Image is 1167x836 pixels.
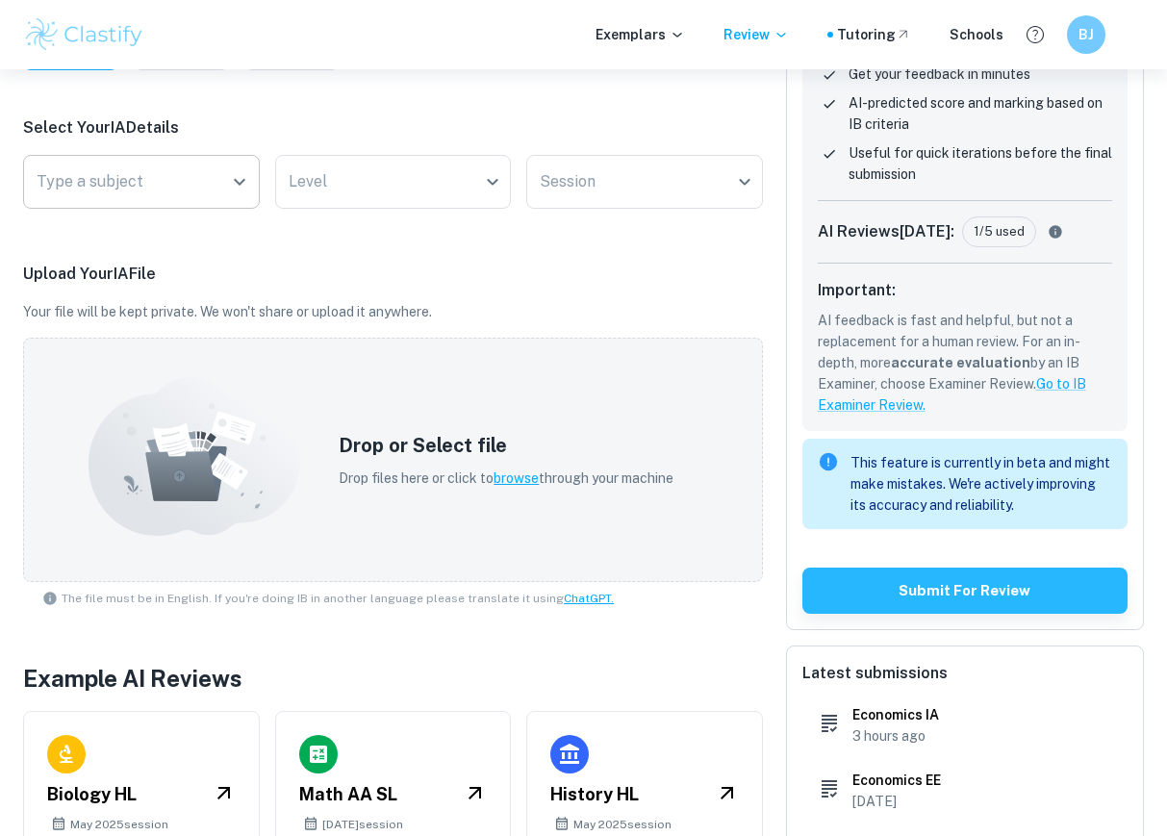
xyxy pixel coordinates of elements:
span: [DATE] session [322,816,403,833]
h6: Economics EE [852,770,941,791]
div: This feature is currently in beta and might make mistakes. We're actively improving its accuracy ... [850,444,1112,523]
a: Economics EE[DATE] [802,766,1128,816]
p: Select Your IA Details [23,116,763,139]
svg: Currently AI Markings are limited at 5 per day and 50 per month. The limits will increase as we s... [1044,224,1067,240]
span: May 2025 session [573,816,672,833]
p: AI-predicted score and marking based on IB criteria [849,92,1112,135]
button: Help and Feedback [1019,18,1052,51]
h6: BJ [1076,24,1098,45]
a: Tutoring [837,24,911,45]
h6: Economics IA [852,704,939,725]
p: Upload Your IA File [23,263,763,286]
span: browse [494,470,539,486]
h4: Example AI Reviews [23,661,763,696]
button: Submit for review [802,568,1128,614]
p: Drop files here or click to through your machine [339,468,673,489]
button: Open [226,168,253,195]
button: BJ [1067,15,1105,54]
a: Economics IA3 hours ago [802,700,1128,750]
b: accurate evaluation [891,355,1030,370]
p: [DATE] [852,791,941,812]
p: Exemplars [596,24,685,45]
span: The file must be in English. If you're doing IB in another language please translate it using [62,590,614,607]
a: ChatGPT. [564,592,614,605]
span: May 2025 session [70,816,168,833]
p: Your file will be kept private. We won't share or upload it anywhere. [23,301,763,322]
h6: Important: [818,279,1112,302]
h6: Biology HL [47,781,137,808]
a: Schools [950,24,1003,45]
h6: Latest submissions [802,662,1128,685]
p: Get your feedback in minutes [849,63,1030,85]
p: AI feedback is fast and helpful, but not a replacement for a human review. For an in-depth, more ... [818,310,1112,416]
span: 1/5 used [963,222,1035,241]
img: Clastify logo [23,15,145,54]
p: Review [723,24,789,45]
h6: AI Reviews [DATE] : [818,220,954,243]
h6: History HL [550,781,639,808]
p: Useful for quick iterations before the final submission [849,142,1112,185]
h5: Drop or Select file [339,431,673,460]
h6: Math AA SL [299,781,397,808]
p: 3 hours ago [852,725,939,747]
